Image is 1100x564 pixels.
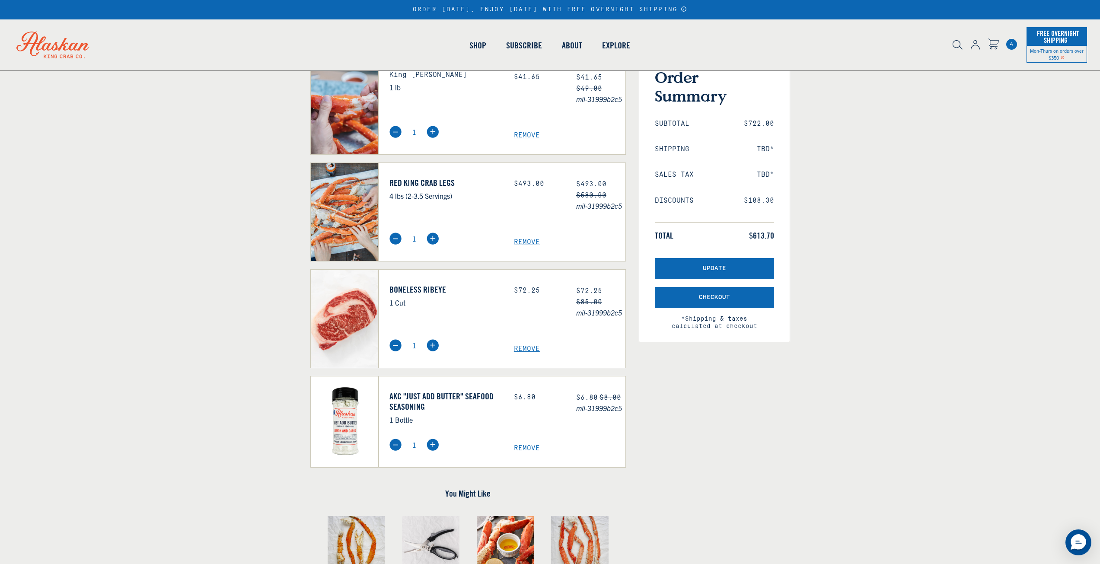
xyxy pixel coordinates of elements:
[576,191,606,199] s: $580.00
[681,6,687,12] a: Announcement Bar Modal
[427,339,439,351] img: plus
[514,393,563,401] div: $6.80
[655,120,689,128] span: Subtotal
[389,297,501,308] p: 1 Cut
[655,171,694,179] span: Sales Tax
[576,298,602,306] s: $85.00
[576,307,625,318] span: mil-31999b2c5
[311,163,379,261] img: Red King Crab Legs - 4 lbs (2-3.5 Servings)
[427,126,439,138] img: plus
[310,488,626,499] h4: You Might Like
[389,82,501,93] p: 1 lb
[389,439,402,451] img: minus
[655,145,689,153] span: Shipping
[576,287,602,295] span: $72.25
[413,6,687,13] div: ORDER [DATE], ENJOY [DATE] WITH FREE OVERNIGHT SHIPPING
[1035,27,1079,47] span: Free Overnight Shipping
[703,265,726,272] span: Update
[389,284,501,295] a: Boneless Ribeye
[389,126,402,138] img: minus
[311,270,379,368] img: Boneless Ribeye - 1 Cut
[514,287,563,295] div: $72.25
[576,93,625,105] span: mil-31999b2c5
[576,85,602,92] s: $49.00
[576,200,625,211] span: mil-31999b2c5
[592,21,640,70] a: Explore
[389,414,501,425] p: 1 Bottle
[1006,39,1017,50] span: 4
[655,68,774,105] h3: Order Summary
[576,180,606,188] span: $493.00
[988,38,999,51] a: Cart
[514,73,563,81] div: $41.65
[389,178,501,188] a: Red King Crab Legs
[1065,529,1091,555] div: Messenger Dummy Widget
[514,444,625,452] a: Remove
[655,308,774,330] span: *Shipping & taxes calculated at checkout
[389,233,402,245] img: minus
[576,73,602,81] span: $41.65
[699,294,730,301] span: Checkout
[744,197,774,205] span: $108.30
[514,238,625,246] a: Remove
[971,40,980,50] img: account
[427,233,439,245] img: plus
[389,391,501,412] a: AKC "Just Add Butter" Seafood Seasoning
[744,120,774,128] span: $722.00
[389,339,402,351] img: minus
[4,19,102,70] img: Alaskan King Crab Co. logo
[427,439,439,451] img: plus
[1061,54,1065,61] span: Shipping Notice Icon
[514,131,625,140] a: Remove
[599,394,621,401] s: $8.00
[459,21,496,70] a: Shop
[953,40,963,50] img: search
[655,197,694,205] span: Discounts
[389,190,501,201] p: 4 lbs (2-3.5 Servings)
[1030,48,1084,61] span: Mon-Thurs on orders over $350
[389,71,501,79] h3: King [PERSON_NAME]
[576,402,625,414] span: mil-31999b2c5
[552,21,592,70] a: About
[749,230,774,241] span: $613.70
[514,180,563,188] div: $493.00
[514,345,625,353] a: Remove
[1006,39,1017,50] a: Cart
[311,376,379,467] img: AKC "Just Add Butter" Seafood Seasoning - 1 Bottle
[576,394,598,401] span: $6.80
[655,230,673,241] span: Total
[655,258,774,279] button: Update
[655,287,774,308] button: Checkout
[311,56,379,154] img: King Crab Knuckles - 1 lb
[496,21,552,70] a: Subscribe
